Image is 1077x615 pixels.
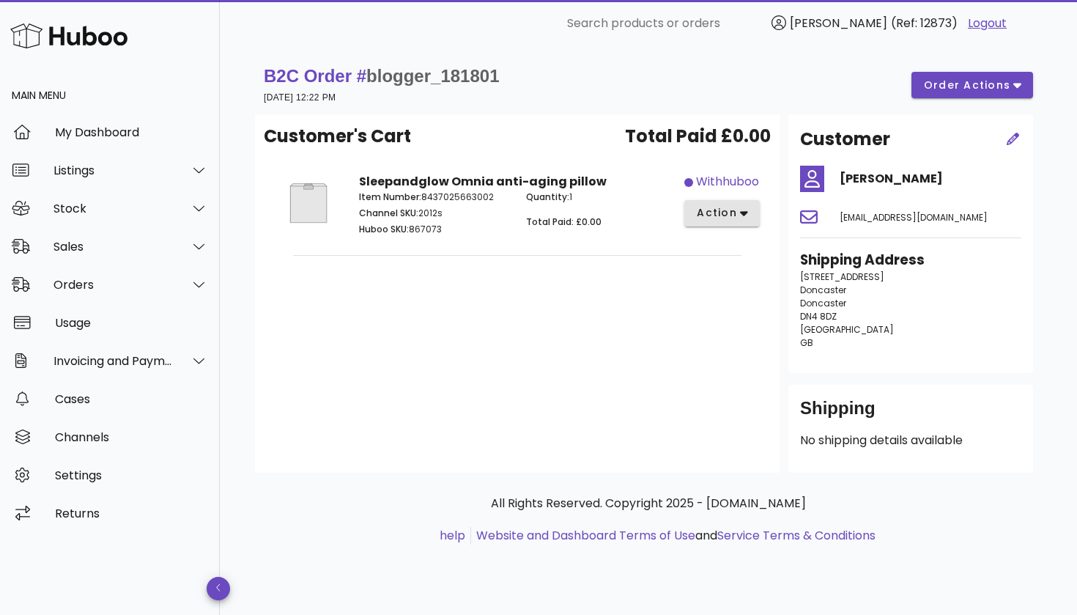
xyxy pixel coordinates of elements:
[359,223,508,236] p: 867073
[359,173,607,190] strong: Sleepandglow Omnia anti-aging pillow
[800,336,813,349] span: GB
[55,316,208,330] div: Usage
[696,173,759,191] div: withhuboo
[10,20,127,51] img: Huboo Logo
[267,495,1030,512] p: All Rights Reserved. Copyright 2025 - [DOMAIN_NAME]
[800,310,837,323] span: DN4 8DZ
[275,173,341,233] img: Product Image
[55,430,208,444] div: Channels
[53,354,173,368] div: Invoicing and Payments
[359,191,421,203] span: Item Number:
[800,323,894,336] span: [GEOGRAPHIC_DATA]
[359,223,409,235] span: Huboo SKU:
[359,191,508,204] p: 8437025663002
[923,78,1011,93] span: order actions
[696,205,737,221] span: action
[440,527,465,544] a: help
[55,392,208,406] div: Cases
[800,270,884,283] span: [STREET_ADDRESS]
[476,527,695,544] a: Website and Dashboard Terms of Use
[53,163,173,177] div: Listings
[790,15,887,32] span: [PERSON_NAME]
[840,170,1021,188] h4: [PERSON_NAME]
[800,397,1021,432] div: Shipping
[471,527,876,545] li: and
[800,297,846,309] span: Doncaster
[53,202,173,216] div: Stock
[625,123,771,150] span: Total Paid £0.00
[684,200,760,227] button: action
[800,432,1021,449] p: No shipping details available
[800,250,1021,270] h3: Shipping Address
[526,191,676,204] p: 1
[264,66,500,86] strong: B2C Order #
[55,125,208,139] div: My Dashboard
[840,211,988,224] span: [EMAIL_ADDRESS][DOMAIN_NAME]
[359,207,508,220] p: 2012s
[264,92,336,103] small: [DATE] 12:22 PM
[800,284,846,296] span: Doncaster
[264,123,411,150] span: Customer's Cart
[891,15,958,32] span: (Ref: 12873)
[968,15,1007,32] a: Logout
[366,66,499,86] span: blogger_181801
[55,507,208,520] div: Returns
[911,72,1033,98] button: order actions
[55,468,208,482] div: Settings
[359,207,418,219] span: Channel SKU:
[800,126,890,152] h2: Customer
[526,216,602,228] span: Total Paid: £0.00
[717,527,876,544] a: Service Terms & Conditions
[53,240,173,254] div: Sales
[53,278,173,292] div: Orders
[526,191,569,203] span: Quantity:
